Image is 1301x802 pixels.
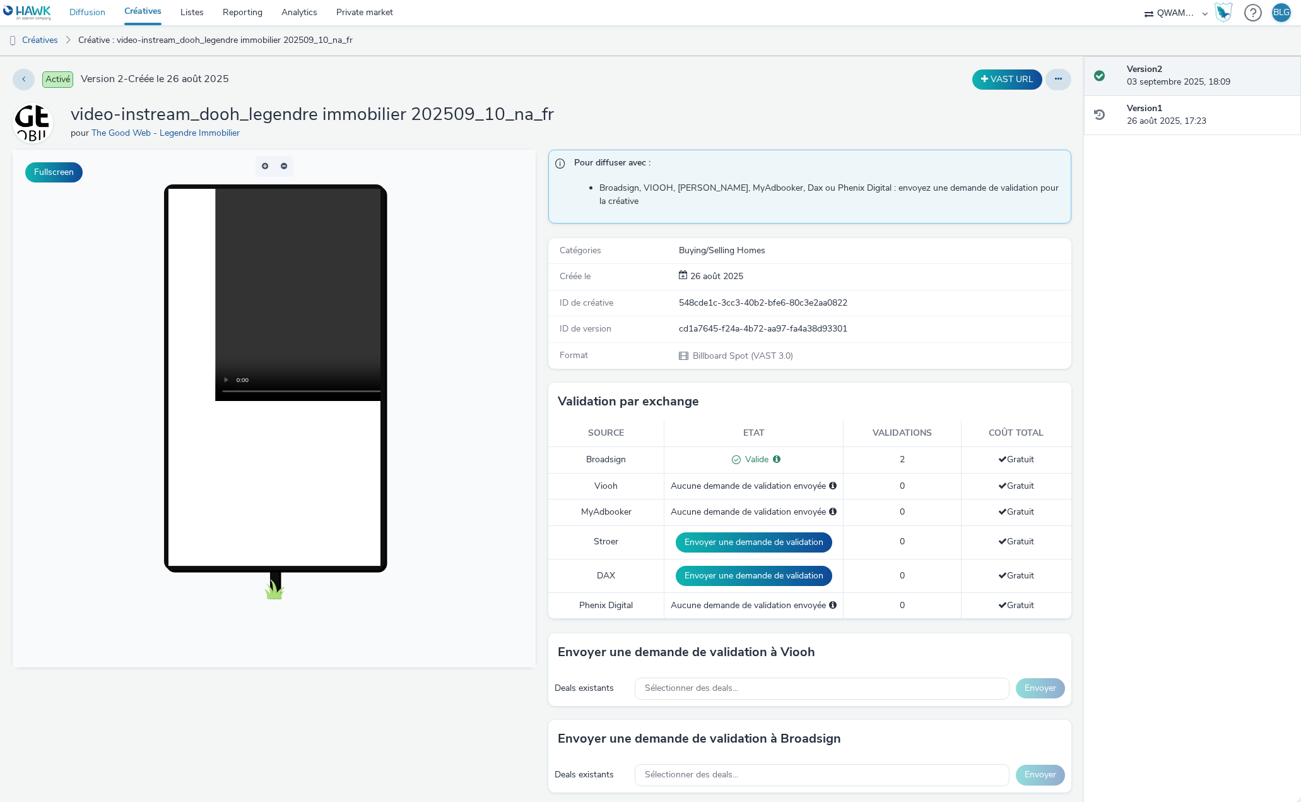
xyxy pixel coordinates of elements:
[599,182,1064,208] li: Broadsign, VIOOH, [PERSON_NAME], MyAdbooker, Dax ou Phenix Digital : envoyez une demande de valid...
[1016,765,1065,785] button: Envoyer
[900,536,905,548] span: 0
[900,570,905,582] span: 0
[548,473,664,499] td: Viooh
[555,769,628,781] div: Deals existants
[688,270,743,282] span: 26 août 2025
[25,162,83,183] button: Fullscreen
[548,500,664,525] td: MyAdbooker
[998,599,1034,611] span: Gratuit
[998,453,1034,465] span: Gratuit
[961,421,1071,446] th: Coût total
[558,729,841,748] h3: Envoyer une demande de validation à Broadsign
[560,244,601,256] span: Catégories
[560,297,613,309] span: ID de créative
[574,157,1058,173] span: Pour diffuser avec :
[3,5,52,21] img: undefined Logo
[71,127,91,139] span: pour
[741,453,768,465] span: Valide
[6,35,19,47] img: dooh
[548,525,664,559] td: Stroer
[998,570,1034,582] span: Gratuit
[671,506,837,518] div: Aucune demande de validation envoyée
[692,350,793,362] span: Billboard Spot (VAST 3.0)
[1127,63,1291,89] div: 03 septembre 2025, 18:09
[676,566,832,586] button: Envoyer une demande de validation
[548,446,664,473] td: Broadsign
[900,480,905,492] span: 0
[1127,102,1162,114] strong: Version 1
[13,117,58,129] a: The Good Web - Legendre Immobilier
[548,592,664,618] td: Phenix Digital
[900,506,905,518] span: 0
[998,506,1034,518] span: Gratuit
[671,480,837,493] div: Aucune demande de validation envoyée
[679,297,1070,309] div: 548cde1c-3cc3-40b2-bfe6-80c3e2aa0822
[829,480,837,493] div: Sélectionnez un deal ci-dessous et cliquez sur Envoyer pour envoyer une demande de validation à V...
[560,270,591,282] span: Créée le
[1127,102,1291,128] div: 26 août 2025, 17:23
[91,127,245,139] a: The Good Web - Legendre Immobilier
[72,25,359,56] a: Créative : video-instream_dooh_legendre immobilier 202509_10_na_fr
[560,349,588,361] span: Format
[560,323,611,335] span: ID de version
[1016,678,1065,698] button: Envoyer
[15,105,51,141] img: The Good Web - Legendre Immobilier
[972,69,1042,90] button: VAST URL
[555,682,628,695] div: Deals existants
[671,599,837,612] div: Aucune demande de validation envoyée
[829,506,837,518] div: Sélectionnez un deal ci-dessous et cliquez sur Envoyer pour envoyer une demande de validation à M...
[676,532,832,553] button: Envoyer une demande de validation
[679,244,1070,257] div: Buying/Selling Homes
[969,69,1045,90] div: Dupliquer la créative en un VAST URL
[900,453,905,465] span: 2
[1214,3,1233,23] img: Hawk Academy
[844,421,962,446] th: Validations
[998,536,1034,548] span: Gratuit
[548,559,664,592] td: DAX
[71,103,554,127] h1: video-instream_dooh_legendre immobilier 202509_10_na_fr
[558,643,815,662] h3: Envoyer une demande de validation à Viooh
[42,71,73,88] span: Activé
[645,683,738,694] span: Sélectionner des deals...
[81,72,229,87] span: Version 2 - Créée le 26 août 2025
[900,599,905,611] span: 0
[1214,3,1238,23] a: Hawk Academy
[1273,3,1290,22] div: BLG
[664,421,844,446] th: Etat
[829,599,837,612] div: Sélectionnez un deal ci-dessous et cliquez sur Envoyer pour envoyer une demande de validation à P...
[1127,63,1162,75] strong: Version 2
[548,421,664,446] th: Source
[998,480,1034,492] span: Gratuit
[679,323,1070,335] div: cd1a7645-f24a-4b72-aa97-fa4a38d93301
[645,770,738,781] span: Sélectionner des deals...
[558,392,699,411] h3: Validation par exchange
[688,270,743,283] div: Création 26 août 2025, 17:23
